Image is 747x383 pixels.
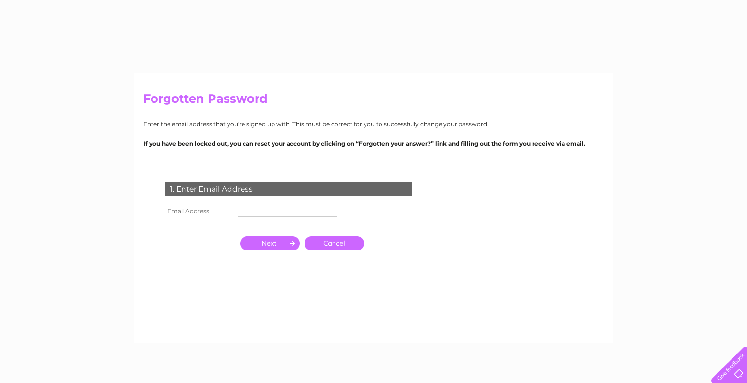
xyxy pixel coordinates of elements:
[143,92,604,110] h2: Forgotten Password
[305,236,364,250] a: Cancel
[143,119,604,129] p: Enter the email address that you're signed up with. This must be correct for you to successfully ...
[163,204,235,219] th: Email Address
[165,182,412,196] div: 1. Enter Email Address
[143,139,604,148] p: If you have been locked out, you can reset your account by clicking on “Forgotten your answer?” l...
